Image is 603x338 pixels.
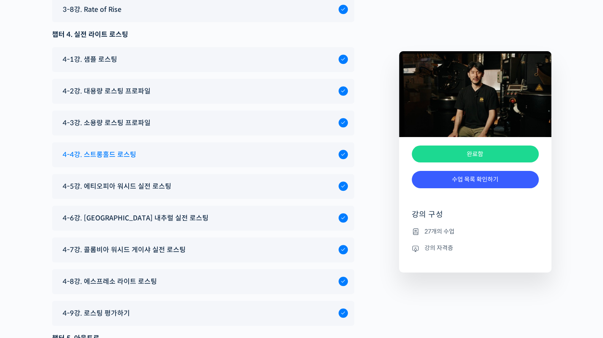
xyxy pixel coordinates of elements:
[58,54,348,65] a: 4-1강. 샘플 로스팅
[58,276,348,287] a: 4-8강. 에스프레소 라이트 로스팅
[58,308,348,319] a: 4-9강. 로스팅 평가하기
[58,4,348,15] a: 3-8강. Rate of Rise
[63,212,209,224] span: 4-6강. [GEOGRAPHIC_DATA] 내추럴 실전 로스팅
[58,149,348,160] a: 4-4강. 스트롱홀드 로스팅
[52,29,354,40] div: 챕터 4. 실전 라이트 로스팅
[63,276,157,287] span: 4-8강. 에스프레소 라이트 로스팅
[63,4,121,15] span: 3-8강. Rate of Rise
[63,244,186,256] span: 4-7강. 콜롬비아 워시드 게이샤 실전 로스팅
[412,171,539,188] a: 수업 목록 확인하기
[77,281,88,288] span: 대화
[58,244,348,256] a: 4-7강. 콜롬비아 워시드 게이샤 실전 로스팅
[58,117,348,129] a: 4-3강. 소용량 로스팅 프로파일
[63,85,151,97] span: 4-2강. 대용량 로스팅 프로파일
[412,243,539,253] li: 강의 자격증
[412,209,539,226] h4: 강의 구성
[56,268,109,289] a: 대화
[412,226,539,236] li: 27개의 수업
[412,146,539,163] div: 완료함
[63,117,151,129] span: 4-3강. 소용량 로스팅 프로파일
[58,212,348,224] a: 4-6강. [GEOGRAPHIC_DATA] 내추럴 실전 로스팅
[63,149,136,160] span: 4-4강. 스트롱홀드 로스팅
[58,85,348,97] a: 4-2강. 대용량 로스팅 프로파일
[58,181,348,192] a: 4-5강. 에티오피아 워시드 실전 로스팅
[63,181,171,192] span: 4-5강. 에티오피아 워시드 실전 로스팅
[63,308,130,319] span: 4-9강. 로스팅 평가하기
[3,268,56,289] a: 홈
[109,268,162,289] a: 설정
[131,280,141,287] span: 설정
[63,54,117,65] span: 4-1강. 샘플 로스팅
[27,280,32,287] span: 홈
